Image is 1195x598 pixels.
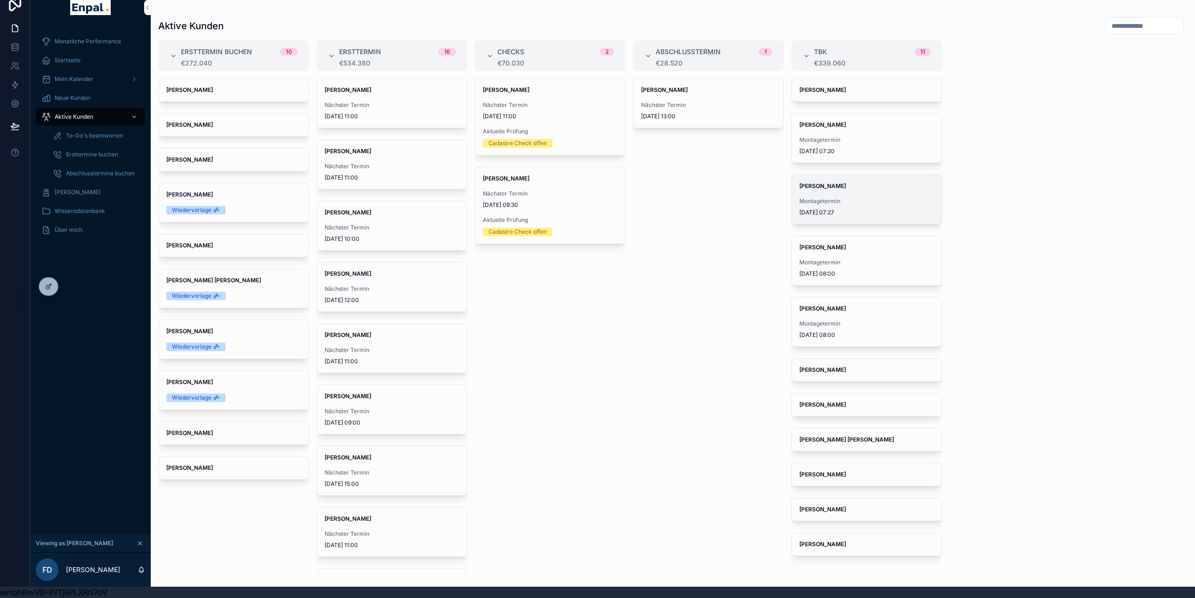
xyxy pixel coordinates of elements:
span: Wissensdatenbank [55,207,105,215]
a: [PERSON_NAME]Wiedervorlage 💤 [158,319,309,359]
a: [PERSON_NAME]Nächster Termin[DATE] 09:00 [317,385,467,434]
div: scrollable content [30,26,151,251]
span: Montagetermin [799,197,934,205]
div: 2 [605,48,609,56]
span: Nächster Termin [325,163,459,170]
div: €70.030 [497,59,614,67]
span: FD [42,564,52,575]
a: [PERSON_NAME] [158,234,309,257]
span: Aktuelle Prüfung [483,216,618,224]
span: [DATE] 11:00 [325,113,459,120]
h1: Aktive Kunden [158,19,224,33]
div: Cadastre Check offen [488,139,547,147]
a: Neue Kunden [36,90,145,106]
a: [PERSON_NAME]Nächster Termin[DATE] 10:00 [317,201,467,251]
div: 1 [764,48,767,56]
span: [DATE] 09:00 [325,419,459,426]
span: Nächster Termin [325,408,459,415]
strong: [PERSON_NAME] [325,393,371,400]
span: Monatliche Performance [55,38,121,45]
span: Ersttermin [339,47,381,57]
strong: [PERSON_NAME] [166,429,213,436]
strong: [PERSON_NAME] [641,86,688,93]
span: [DATE] 13:00 [641,113,776,120]
div: Wiedervorlage 💤 [172,343,220,351]
strong: [PERSON_NAME] [PERSON_NAME] [166,277,261,284]
span: To-Do's beantworten [66,132,123,139]
strong: [PERSON_NAME] [799,244,846,251]
span: [DATE] 15:00 [325,480,459,488]
a: [PERSON_NAME] [791,532,942,556]
strong: [PERSON_NAME] [325,515,371,522]
span: [DATE] 09:30 [483,201,618,209]
span: Mein Kalender [55,75,93,83]
span: Nächster Termin [483,190,618,197]
span: Abschlusstermine buchen [66,170,135,177]
a: [PERSON_NAME] [158,421,309,445]
strong: [PERSON_NAME] [799,471,846,478]
span: Aktuelle Prüfung [483,128,618,135]
span: Nächster Termin [483,101,618,109]
a: [PERSON_NAME] [791,393,942,417]
a: Wissensdatenbank [36,203,145,220]
div: 10 [286,48,292,56]
strong: [PERSON_NAME] [166,121,213,128]
span: [DATE] 07:20 [799,147,934,155]
strong: [PERSON_NAME] [166,378,213,385]
a: [PERSON_NAME] [158,148,309,172]
a: [PERSON_NAME]Wiedervorlage 💤 [158,370,309,410]
strong: [PERSON_NAME] [325,209,371,216]
a: [PERSON_NAME] [36,184,145,201]
span: [DATE] 12:00 [325,296,459,304]
strong: [PERSON_NAME] [166,86,213,93]
span: [DATE] 08:00 [799,270,934,278]
span: Viewing as [PERSON_NAME] [36,540,113,547]
a: [PERSON_NAME]Nächster Termin[DATE] 12:00 [317,262,467,312]
a: [PERSON_NAME]Nächster Termin[DATE] 11:00 [317,507,467,557]
span: Nächster Termin [325,285,459,293]
a: Startseite [36,52,145,69]
div: 11 [920,48,925,56]
span: Montagetermin [799,320,934,328]
a: [PERSON_NAME]Wiedervorlage 💤 [158,183,309,222]
strong: [PERSON_NAME] [799,305,846,312]
span: TBK [814,47,827,57]
span: Über mich [55,226,82,234]
a: [PERSON_NAME] [158,78,309,102]
strong: [PERSON_NAME] [799,86,846,93]
strong: [PERSON_NAME] [325,86,371,93]
a: [PERSON_NAME] [158,113,309,137]
span: Neue Kunden [55,94,90,102]
a: [PERSON_NAME]Montagetermin[DATE] 07:27 [791,174,942,224]
div: €339.060 [814,59,931,67]
a: [PERSON_NAME] [PERSON_NAME] [791,428,942,451]
a: [PERSON_NAME] [791,498,942,521]
span: [DATE] 11:00 [483,113,618,120]
span: Nächster Termin [325,101,459,109]
span: Ersttermine buchen [66,151,118,158]
strong: [PERSON_NAME] [799,121,846,128]
a: Über mich [36,221,145,238]
p: [PERSON_NAME] [66,565,120,574]
span: [DATE] 10:00 [325,235,459,243]
span: Aktive Kunden [55,113,93,121]
a: [PERSON_NAME]Nächster Termin[DATE] 11:00 [317,139,467,189]
a: [PERSON_NAME] [158,456,309,480]
a: [PERSON_NAME] [PERSON_NAME]Wiedervorlage 💤 [158,269,309,308]
a: [PERSON_NAME]Montagetermin[DATE] 07:20 [791,113,942,163]
span: Nächster Termin [325,530,459,538]
span: Nächster Termin [641,101,776,109]
a: [PERSON_NAME]Nächster Termin[DATE] 11:00Aktuelle PrüfungCadastre Check offen [475,78,626,156]
span: Nächster Termin [325,469,459,476]
span: [DATE] 07:27 [799,209,934,216]
span: Checks [497,47,524,57]
strong: [PERSON_NAME] [799,401,846,408]
span: [PERSON_NAME] [55,188,100,196]
span: Montagetermin [799,259,934,266]
span: Nächster Termin [325,224,459,231]
strong: [PERSON_NAME] [325,454,371,461]
a: [PERSON_NAME] [791,358,942,382]
div: Wiedervorlage 💤 [172,206,220,214]
span: [DATE] 11:00 [325,541,459,549]
strong: [PERSON_NAME] [325,270,371,277]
